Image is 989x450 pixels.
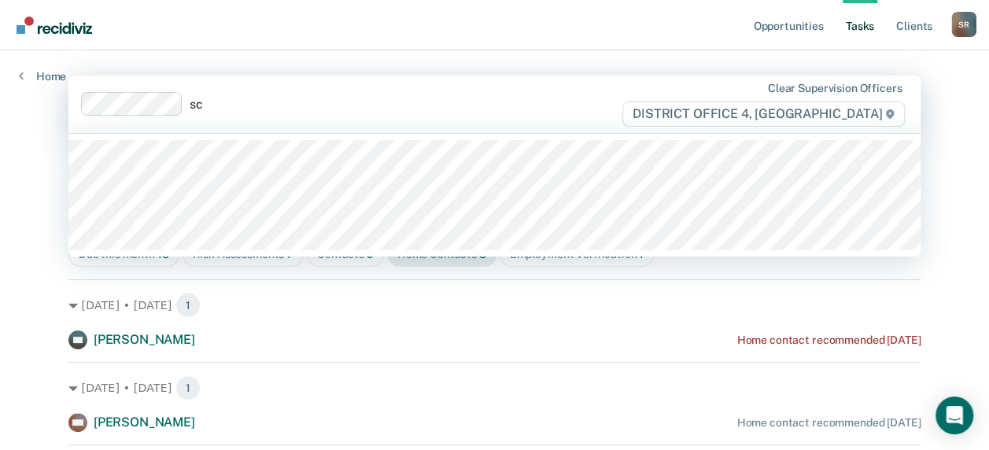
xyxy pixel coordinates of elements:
span: 9 [367,248,374,260]
span: 3 [479,248,486,260]
img: Recidiviz [17,17,92,34]
button: Profile dropdown button [951,12,976,37]
div: S R [951,12,976,37]
span: DISTRICT OFFICE 4, [GEOGRAPHIC_DATA] [622,101,905,127]
div: [DATE] • [DATE] 1 [68,293,921,318]
div: Clear supervision officers [768,82,902,95]
span: 13 [157,248,169,260]
span: 7 [286,248,293,260]
div: Home contact recommended [DATE] [736,416,921,430]
span: 1 [639,248,644,260]
span: 1 [175,375,201,400]
div: Open Intercom Messenger [935,397,973,434]
div: [DATE] • [DATE] 1 [68,375,921,400]
a: Home [19,69,66,83]
div: Home contact recommended [DATE] [736,334,921,347]
span: [PERSON_NAME] [94,332,195,347]
span: 1 [175,293,201,318]
span: [PERSON_NAME] [94,415,195,430]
